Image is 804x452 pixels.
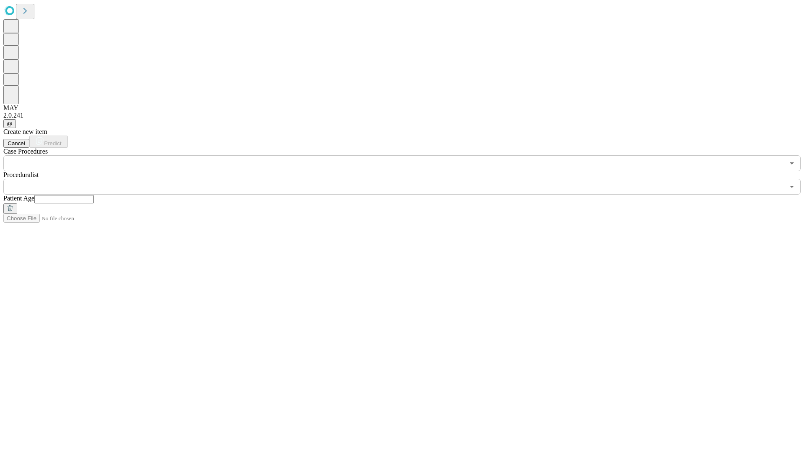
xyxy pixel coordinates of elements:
[3,195,34,202] span: Patient Age
[3,112,801,119] div: 2.0.241
[44,140,61,146] span: Predict
[3,139,29,148] button: Cancel
[786,181,798,193] button: Open
[3,148,48,155] span: Scheduled Procedure
[3,128,47,135] span: Create new item
[3,104,801,112] div: MAY
[786,157,798,169] button: Open
[8,140,25,146] span: Cancel
[3,119,16,128] button: @
[29,136,68,148] button: Predict
[3,171,39,178] span: Proceduralist
[7,121,13,127] span: @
